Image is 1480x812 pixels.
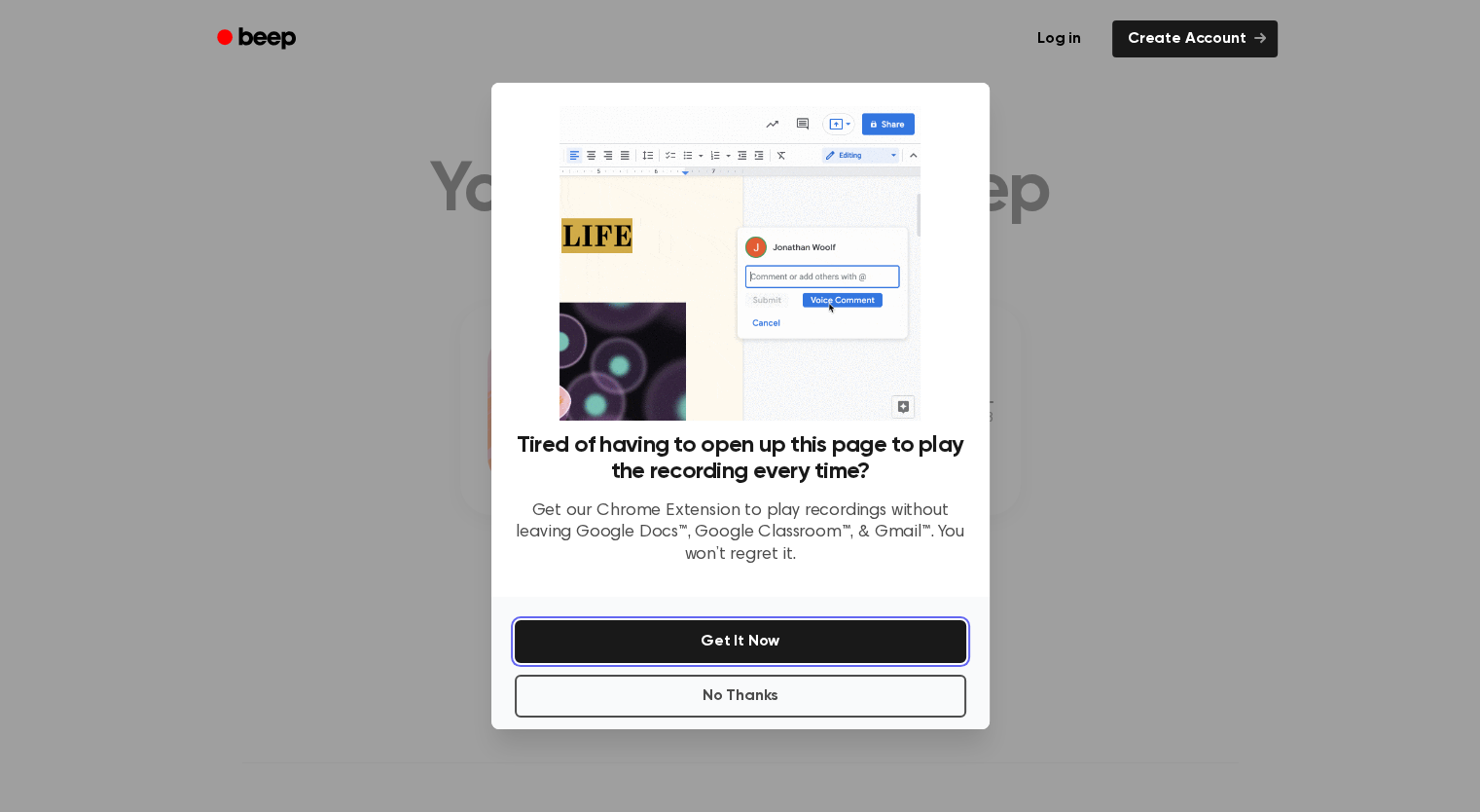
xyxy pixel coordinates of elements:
h3: Tired of having to open up this page to play the recording every time? [515,432,966,485]
img: Beep extension in action [560,106,920,421]
a: Create Account [1112,20,1278,57]
button: Get It Now [515,620,966,663]
a: Beep [203,20,313,58]
button: No Thanks [515,675,966,718]
p: Get our Chrome Extension to play recordings without leaving Google Docs™, Google Classroom™, & Gm... [515,500,966,567]
a: Log in [1018,17,1101,61]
